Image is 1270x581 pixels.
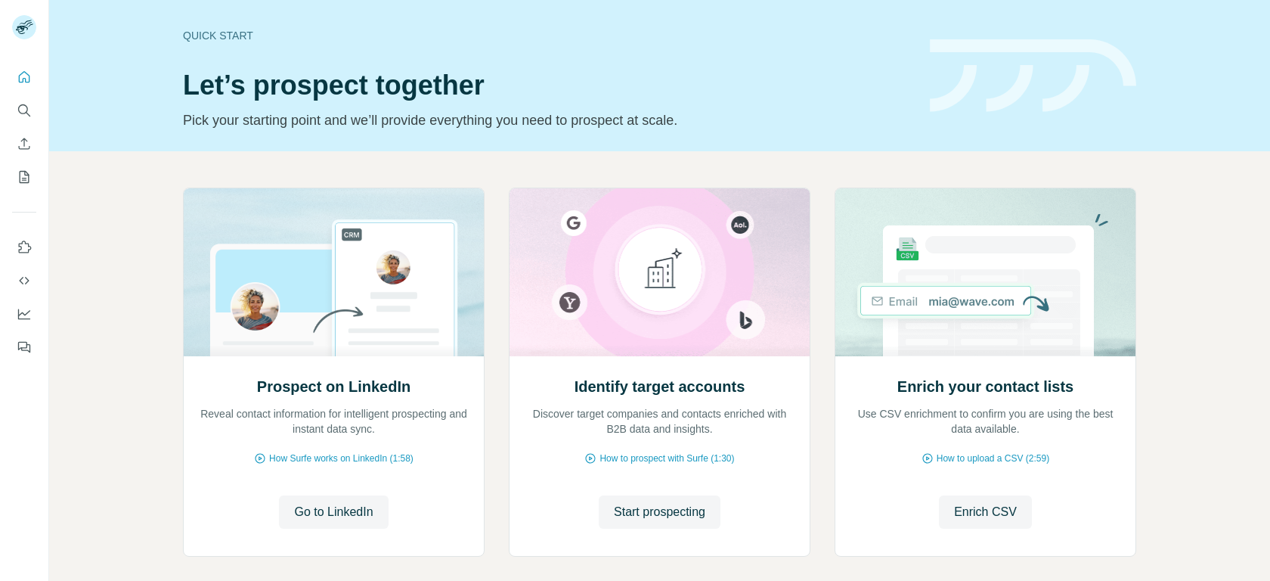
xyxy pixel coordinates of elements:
img: Enrich your contact lists [835,188,1136,356]
button: Enrich CSV [12,130,36,157]
h1: Let’s prospect together [183,70,912,101]
img: Prospect on LinkedIn [183,188,485,356]
img: Identify target accounts [509,188,810,356]
span: Enrich CSV [954,503,1017,521]
p: Use CSV enrichment to confirm you are using the best data available. [850,406,1120,437]
span: Go to LinkedIn [294,503,373,521]
span: How to upload a CSV (2:59) [937,452,1049,465]
button: Quick start [12,64,36,91]
h2: Identify target accounts [575,376,745,397]
button: Feedback [12,334,36,361]
p: Reveal contact information for intelligent prospecting and instant data sync. [199,406,469,437]
button: Start prospecting [599,496,720,529]
button: Use Surfe API [12,267,36,294]
span: How Surfe works on LinkedIn (1:58) [269,452,414,465]
h2: Prospect on LinkedIn [257,376,410,397]
button: My lists [12,163,36,191]
button: Search [12,97,36,124]
h2: Enrich your contact lists [897,376,1073,397]
div: Quick start [183,28,912,43]
p: Discover target companies and contacts enriched with B2B data and insights. [525,406,795,437]
button: Use Surfe on LinkedIn [12,234,36,261]
button: Dashboard [12,300,36,328]
button: Enrich CSV [939,496,1032,529]
button: Go to LinkedIn [279,496,388,529]
span: How to prospect with Surfe (1:30) [599,452,734,465]
img: banner [930,39,1136,113]
span: Start prospecting [614,503,705,521]
p: Pick your starting point and we’ll provide everything you need to prospect at scale. [183,110,912,131]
